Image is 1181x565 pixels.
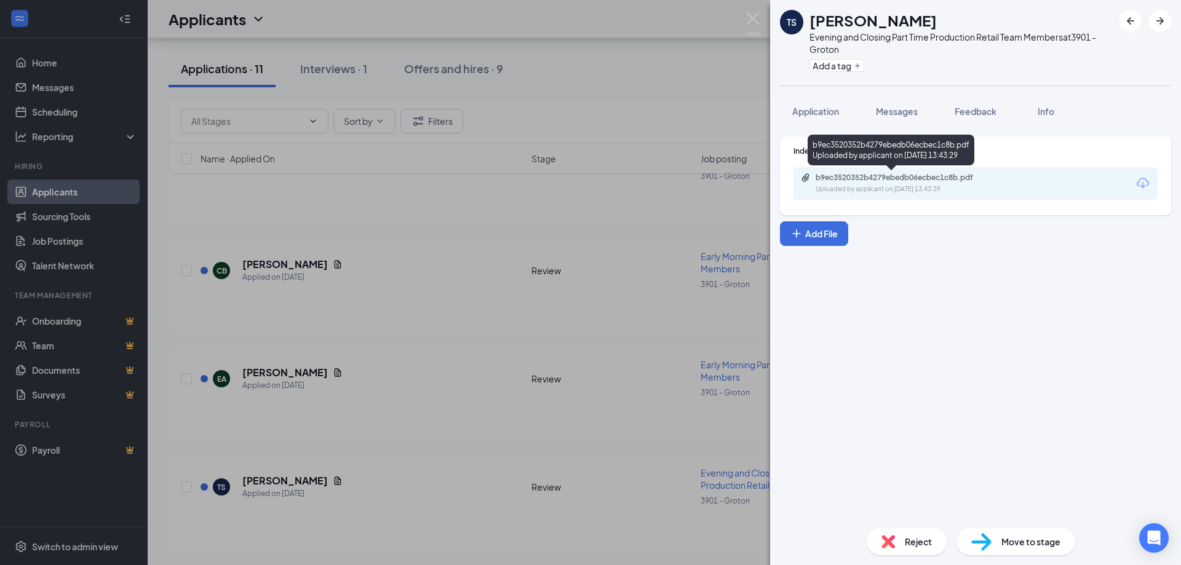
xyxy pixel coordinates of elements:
svg: Plus [854,62,861,69]
span: Feedback [955,106,996,117]
div: Evening and Closing Part Time Production Retail Team Members at 3901 - Groton [809,31,1113,55]
svg: Download [1135,176,1150,191]
button: ArrowLeftNew [1119,10,1142,32]
div: b9ec3520352b4279ebedb06ecbec1c8b.pdf Uploaded by applicant on [DATE] 13:43:29 [808,135,974,165]
div: Uploaded by applicant on [DATE] 13:43:29 [816,184,1000,194]
h1: [PERSON_NAME] [809,10,937,31]
div: Open Intercom Messenger [1139,523,1169,553]
span: Move to stage [1001,535,1060,548]
a: Paperclipb9ec3520352b4279ebedb06ecbec1c8b.pdfUploaded by applicant on [DATE] 13:43:29 [801,173,1000,194]
div: TS [787,16,797,28]
div: b9ec3520352b4279ebedb06ecbec1c8b.pdf [816,173,988,183]
span: Reject [905,535,932,548]
button: ArrowRight [1149,10,1171,32]
svg: Paperclip [801,173,811,183]
svg: ArrowLeftNew [1123,14,1138,28]
span: Info [1038,106,1054,117]
span: Messages [876,106,918,117]
div: Indeed Resume [793,146,1158,156]
svg: ArrowRight [1153,14,1167,28]
button: Add FilePlus [780,221,848,246]
svg: Plus [790,227,803,240]
button: PlusAdd a tag [809,59,864,72]
span: Application [792,106,839,117]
